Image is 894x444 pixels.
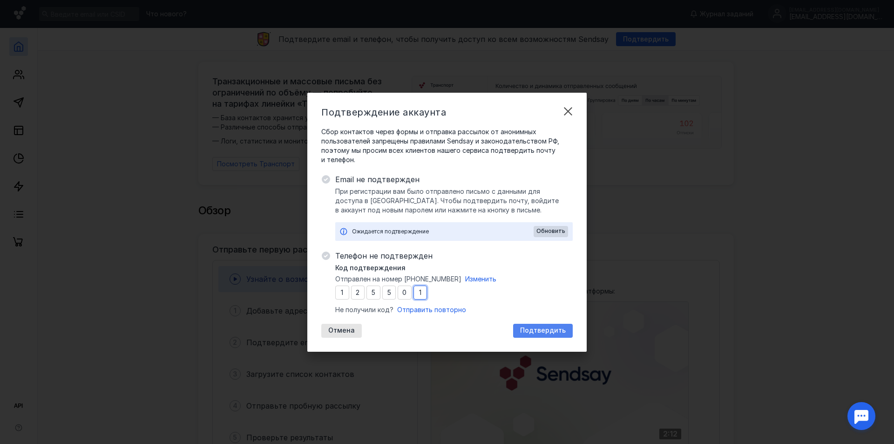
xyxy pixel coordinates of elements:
[328,327,355,335] span: Отмена
[335,187,573,215] span: При регистрации вам было отправлено письмо с данными для доступа в [GEOGRAPHIC_DATA]. Чтобы подтв...
[335,274,461,284] span: Отправлен на номер [PHONE_NUMBER]
[465,274,496,284] button: Изменить
[321,127,573,164] span: Сбор контактов через формы и отправка рассылок от анонимных пользователей запрещены правилами Sen...
[536,228,565,234] span: Обновить
[534,226,568,237] button: Обновить
[397,306,466,314] span: Отправить повторно
[335,250,573,261] span: Телефон не подтвержден
[520,327,566,335] span: Подтвердить
[398,286,412,300] input: 0
[335,286,349,300] input: 0
[321,324,362,338] button: Отмена
[335,174,573,185] span: Email не подтвержден
[382,286,396,300] input: 0
[397,305,466,314] button: Отправить повторно
[351,286,365,300] input: 0
[335,305,393,314] span: Не получили код?
[513,324,573,338] button: Подтвердить
[352,227,534,236] div: Ожидается подтверждение
[335,263,406,273] span: Код подтверждения
[321,107,446,118] span: Подтверждение аккаунта
[413,286,427,300] input: 0
[465,275,496,283] span: Изменить
[366,286,380,300] input: 0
